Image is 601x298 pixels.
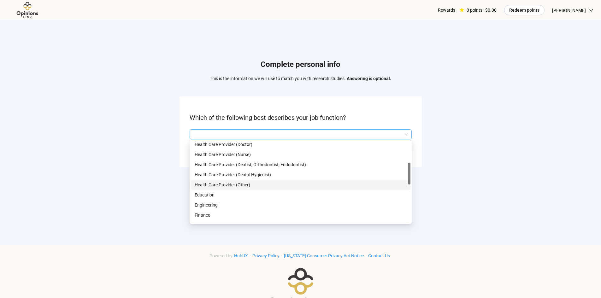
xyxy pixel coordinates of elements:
p: Health Care Provider (Dental Hygienist) [195,171,407,178]
h1: Complete personal info [210,59,391,71]
p: Finance [195,212,407,219]
p: This is the information we will use to match you with research studies. [210,75,391,82]
p: Health Care Provider (Doctor) [195,141,407,148]
span: star [460,8,464,12]
p: Health Care Provider (Dentist, Orthodontist, Endodontist) [195,161,407,168]
span: Redeem points [509,7,539,14]
p: Health Care Provider (Other) [195,181,407,188]
a: HubUX [233,253,250,258]
button: Redeem points [504,5,545,15]
p: Health Care Provider (Nurse) [195,151,407,158]
p: Which of the following best describes your job function? [190,113,412,123]
span: down [589,8,593,13]
a: Privacy Policy [251,253,281,258]
div: · · · [209,252,392,259]
a: Contact Us [367,253,392,258]
p: General Business [195,222,407,229]
span: [PERSON_NAME] [552,0,586,20]
a: [US_STATE] Consumer Privacy Act Notice [282,253,365,258]
p: Engineering [195,202,407,208]
strong: Answering is optional. [347,76,391,81]
p: Education [195,191,407,198]
span: Powered by [209,253,233,258]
